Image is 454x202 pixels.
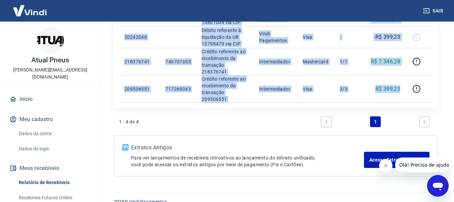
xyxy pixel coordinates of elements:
p: Intermediador [259,86,292,92]
p: Visa [303,86,329,92]
button: Sair [422,5,446,17]
p: R$ 399,23 [375,85,401,93]
p: 1 - 4 de 4 [119,118,139,125]
a: Dados de login [16,142,92,156]
p: 746707655 [165,58,191,65]
a: Início [8,92,92,107]
p: Crédito referente ao recebimento da transação 218376741 [202,48,248,75]
p: Para ver lançamentos de recebíveis retroativos ao lançamento do extrato unificado, você pode aces... [131,154,364,168]
p: -R$ 399,23 [374,33,400,41]
p: 209506551 [124,86,155,92]
p: Intermediador [259,58,292,65]
img: ícone [122,144,128,150]
p: Mastercard [303,58,329,65]
p: Crédito referente ao recebimento da transação 209506551 [202,76,248,103]
span: Olá! Precisa de ajuda? [4,5,56,10]
iframe: Mensagem da empresa [395,157,449,172]
a: Next page [419,116,430,127]
a: Acesse Extratos Antigos [364,152,429,168]
iframe: Botão para abrir a janela de mensagens [427,175,449,197]
p: Atual Pneus [31,57,69,64]
a: Previous page [321,116,332,127]
iframe: Fechar mensagem [379,159,393,172]
p: 218376741 [124,58,155,65]
p: 3/3 [340,86,360,92]
a: Dados da conta [16,127,92,141]
a: Page 1 is your current page [370,116,381,127]
p: [PERSON_NAME][EMAIL_ADDRESS][DOMAIN_NAME] [5,66,95,81]
p: 717269043 [165,86,191,92]
p: R$ 7.346,28 [371,58,400,66]
img: Vindi [8,0,52,21]
p: Visa [303,34,329,40]
button: Meus recebíveis [8,161,92,176]
p: Vindi Pagamentos [259,30,292,44]
button: Meu cadastro [8,112,92,127]
p: Extratos Antigos [131,144,364,152]
img: b7dbf8c6-a9bd-4944-97d5-addfc2141217.jpeg [37,27,64,54]
ul: Pagination [318,114,432,130]
p: - [340,34,360,40]
a: Relatório de Recebíveis [16,176,92,190]
p: 20242048 [124,34,155,40]
p: 1/1 [340,58,360,65]
p: Débito referente à liquidação da UR 15798479 via CIP [202,27,248,47]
